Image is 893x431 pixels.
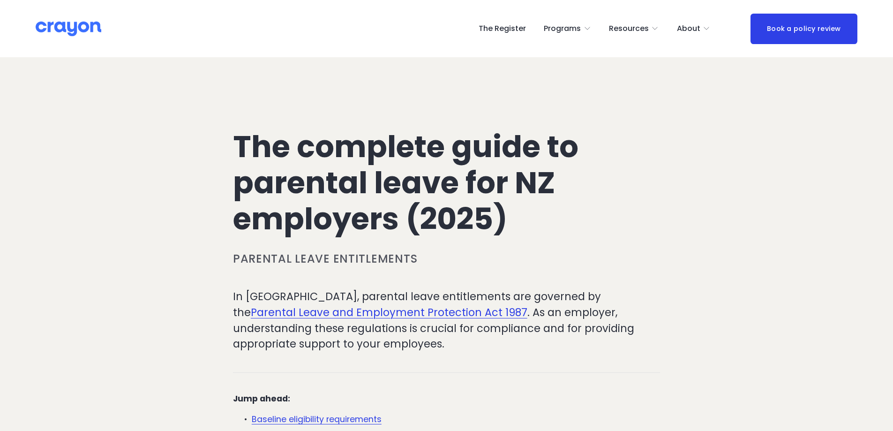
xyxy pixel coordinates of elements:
[677,21,711,36] a: folder dropdown
[251,305,527,320] a: Parental Leave and Employment Protection Act 1987
[36,21,101,37] img: Crayon
[252,414,382,425] a: Baseline eligibility requirements
[233,393,290,404] strong: Jump ahead:
[544,21,591,36] a: folder dropdown
[544,22,581,36] span: Programs
[479,21,526,36] a: The Register
[609,22,649,36] span: Resources
[609,21,659,36] a: folder dropdown
[677,22,700,36] span: About
[233,289,660,352] p: In [GEOGRAPHIC_DATA], parental leave entitlements are governed by the . As an employer, understan...
[233,129,660,237] h1: The complete guide to parental leave for NZ employers (2025)
[233,251,417,266] a: Parental leave entitlements
[750,14,857,44] a: Book a policy review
